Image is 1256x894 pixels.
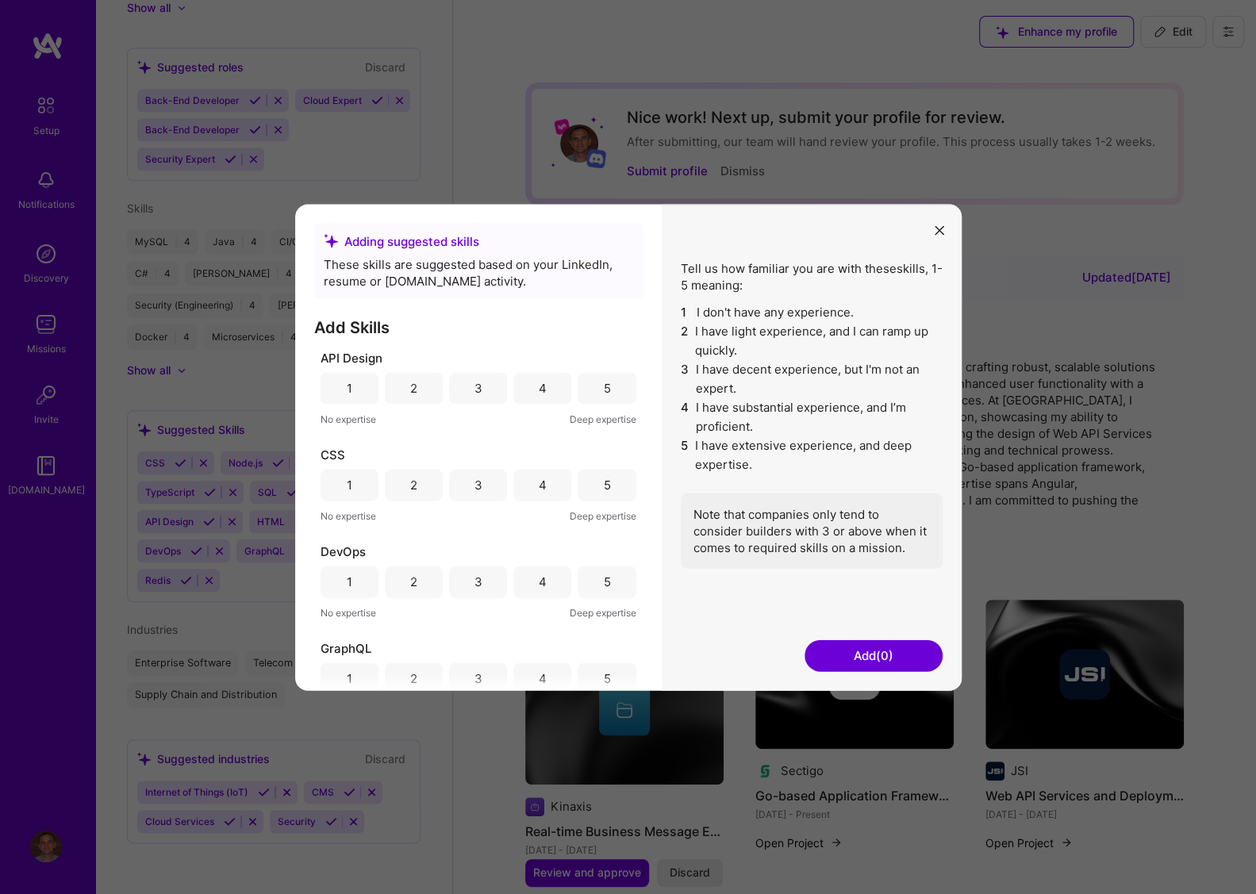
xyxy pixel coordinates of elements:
[324,255,633,289] div: These skills are suggested based on your LinkedIn, resume or [DOMAIN_NAME] activity.
[474,574,482,590] div: 3
[603,670,610,687] div: 5
[410,380,417,397] div: 2
[681,359,943,397] li: I have decent experience, but I'm not an expert.
[681,321,943,359] li: I have light experience, and I can ramp up quickly.
[681,359,689,397] span: 3
[603,477,610,493] div: 5
[410,477,417,493] div: 2
[321,349,382,366] span: API Design
[681,302,690,321] span: 1
[805,639,943,671] button: Add(0)
[314,317,643,336] h3: Add Skills
[474,380,482,397] div: 3
[681,259,943,568] div: Tell us how familiar you are with these skills , 1-5 meaning:
[539,380,547,397] div: 4
[539,574,547,590] div: 4
[570,604,636,620] span: Deep expertise
[474,477,482,493] div: 3
[539,477,547,493] div: 4
[295,204,962,690] div: modal
[681,321,689,359] span: 2
[321,604,376,620] span: No expertise
[681,435,943,474] li: I have extensive experience, and deep expertise.
[321,543,366,559] span: DevOps
[681,493,943,568] div: Note that companies only tend to consider builders with 3 or above when it comes to required skil...
[347,574,352,590] div: 1
[324,234,338,248] i: icon SuggestedTeams
[347,670,352,687] div: 1
[681,397,689,435] span: 4
[321,639,371,656] span: GraphQL
[347,477,352,493] div: 1
[681,397,943,435] li: I have substantial experience, and I’m proficient.
[324,232,633,249] div: Adding suggested skills
[474,670,482,687] div: 3
[321,507,376,524] span: No expertise
[570,410,636,427] span: Deep expertise
[410,574,417,590] div: 2
[347,380,352,397] div: 1
[603,380,610,397] div: 5
[321,446,345,462] span: CSS
[410,670,417,687] div: 2
[935,226,944,236] i: icon Close
[321,410,376,427] span: No expertise
[570,507,636,524] span: Deep expertise
[603,574,610,590] div: 5
[681,302,943,321] li: I don't have any experience.
[681,435,689,474] span: 5
[539,670,547,687] div: 4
